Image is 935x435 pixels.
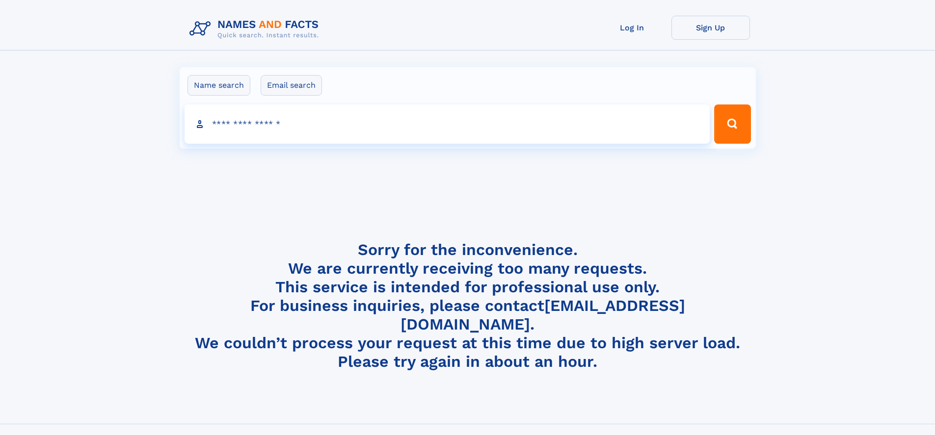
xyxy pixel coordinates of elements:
[185,104,710,144] input: search input
[593,16,671,40] a: Log In
[186,16,327,42] img: Logo Names and Facts
[714,104,750,144] button: Search Button
[186,240,750,371] h4: Sorry for the inconvenience. We are currently receiving too many requests. This service is intend...
[261,75,322,96] label: Email search
[187,75,250,96] label: Name search
[401,296,685,333] a: [EMAIL_ADDRESS][DOMAIN_NAME]
[671,16,750,40] a: Sign Up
